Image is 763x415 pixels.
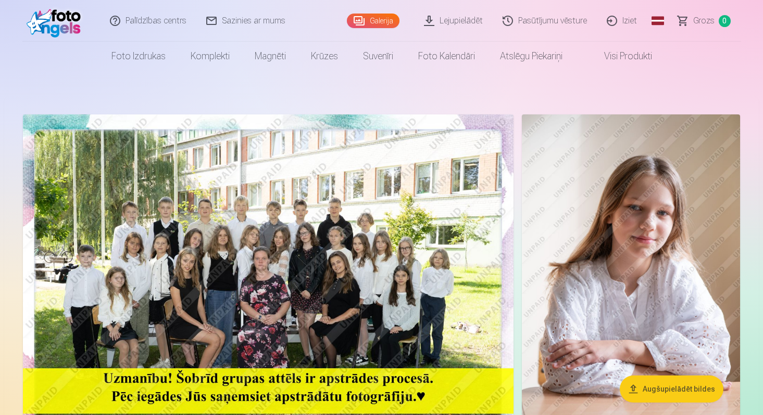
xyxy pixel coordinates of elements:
[27,4,86,37] img: /fa1
[242,42,298,71] a: Magnēti
[351,42,406,71] a: Suvenīri
[693,15,715,27] span: Grozs
[298,42,351,71] a: Krūzes
[99,42,178,71] a: Foto izdrukas
[620,375,723,403] button: Augšupielādēt bildes
[719,15,731,27] span: 0
[347,14,399,28] a: Galerija
[178,42,242,71] a: Komplekti
[575,42,665,71] a: Visi produkti
[487,42,575,71] a: Atslēgu piekariņi
[406,42,487,71] a: Foto kalendāri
